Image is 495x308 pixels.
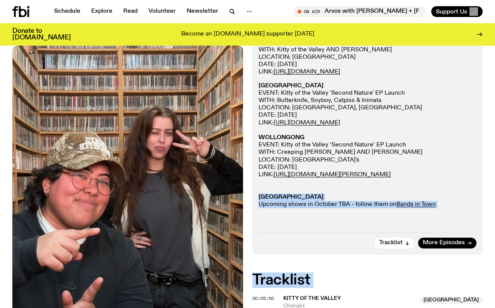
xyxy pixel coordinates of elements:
[259,134,304,141] strong: WOLLONGONG
[294,6,425,17] button: On AirArvos with [PERSON_NAME] + [PERSON_NAME]
[252,296,274,301] button: 00:05:50
[144,6,180,17] a: Volunteer
[274,120,340,126] a: [URL][DOMAIN_NAME]
[418,238,476,248] a: More Episodes
[423,240,465,246] span: More Episodes
[379,240,403,246] span: Tracklist
[119,6,142,17] a: Read
[252,273,483,287] h2: Tracklist
[374,238,414,248] button: Tracklist
[49,6,85,17] a: Schedule
[436,8,467,15] span: Support Us
[259,82,477,208] p: EVENT: Kitty of the Valley 'Second Nature' EP Launch WITH: Butterknife, Soyboy, Catpiss & Inimata...
[259,194,323,200] strong: [GEOGRAPHIC_DATA]
[259,83,323,89] strong: [GEOGRAPHIC_DATA]
[274,172,391,178] a: [URL][DOMAIN_NAME][PERSON_NAME]
[182,6,223,17] a: Newsletter
[252,295,274,301] span: 00:05:50
[396,201,436,208] a: Bands in Town
[283,296,341,301] span: Kitty of the Valley
[420,296,483,304] span: [GEOGRAPHIC_DATA]
[87,6,117,17] a: Explore
[431,6,483,17] button: Support Us
[12,28,71,41] h3: Donate to [DOMAIN_NAME]
[274,69,340,75] a: [URL][DOMAIN_NAME]
[181,31,314,38] p: Become an [DOMAIN_NAME] supporter [DATE]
